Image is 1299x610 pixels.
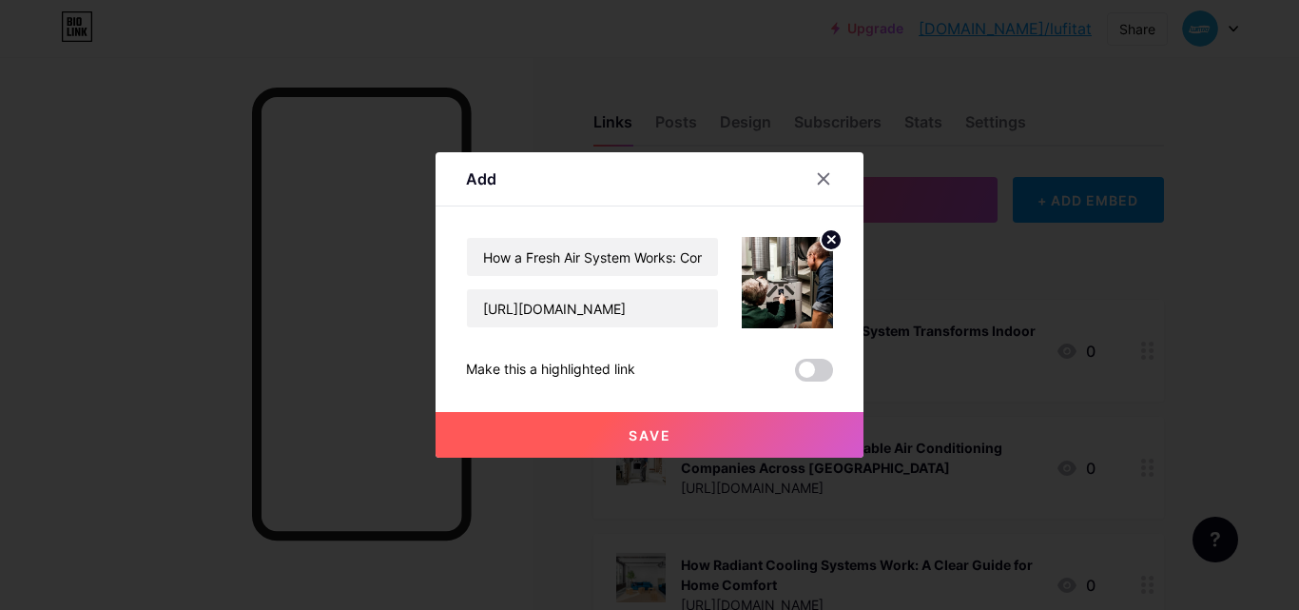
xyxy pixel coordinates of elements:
[742,237,833,328] img: link_thumbnail
[467,289,718,327] input: URL
[466,359,635,382] div: Make this a highlighted link
[629,427,671,443] span: Save
[466,167,496,190] div: Add
[467,238,718,276] input: Title
[436,412,863,458] button: Save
